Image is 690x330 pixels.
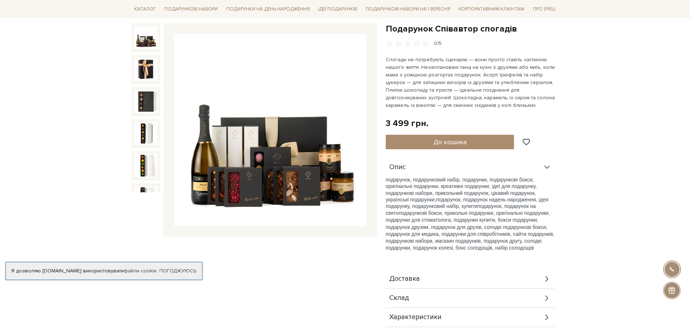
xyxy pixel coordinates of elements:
span: До кошика [434,138,467,146]
span: Характеристики [389,314,442,321]
div: 3 499 грн. [386,118,428,129]
div: 0/5 [434,40,442,47]
span: , [435,197,436,202]
img: Подарунок Співавтор спогадів [134,154,158,177]
a: Погоджуюсь [159,268,196,274]
img: Подарунок Співавтор спогадів [174,34,366,226]
a: Подарункові набори на 1 Вересня [363,3,453,15]
a: Ідеї подарунків [315,4,360,15]
img: Подарунок Співавтор спогадів [134,186,158,209]
div: Я дозволяю [DOMAIN_NAME] використовувати [6,268,202,274]
a: Подарункові набори [162,4,221,15]
a: Корпоративним клієнтам [456,3,527,15]
span: Опис [389,164,406,171]
img: Подарунок Співавтор спогадів [134,26,158,49]
span: подарункові бокси, прикольні подарунки, оригінальні подарунки, подарунки для стоматолога, подарун... [386,210,555,251]
p: Спогади не потребують сценарію — вони просто стають частиною нашого життя. Незаплановані танці на... [386,56,556,109]
span: день народження [495,197,536,202]
span: подарунок, подарунок на [436,197,495,202]
img: Подарунок Співавтор спогадів [134,58,158,81]
img: Подарунок Співавтор спогадів [134,90,158,113]
a: Подарунки на День народження [223,4,313,15]
a: Каталог [131,4,159,15]
img: Подарунок Співавтор спогадів [134,122,158,145]
span: подарунок, подарунковий набір, подарунки, подарункові бокси, оригінальні подарунки, креативні под... [386,177,537,202]
button: До кошика [386,135,514,149]
a: Про Spell [530,4,559,15]
span: Доставка [389,276,420,282]
h1: Подарунок Співавтор спогадів [386,23,559,34]
span: Склад [389,295,409,301]
a: файли cookie [124,268,157,274]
